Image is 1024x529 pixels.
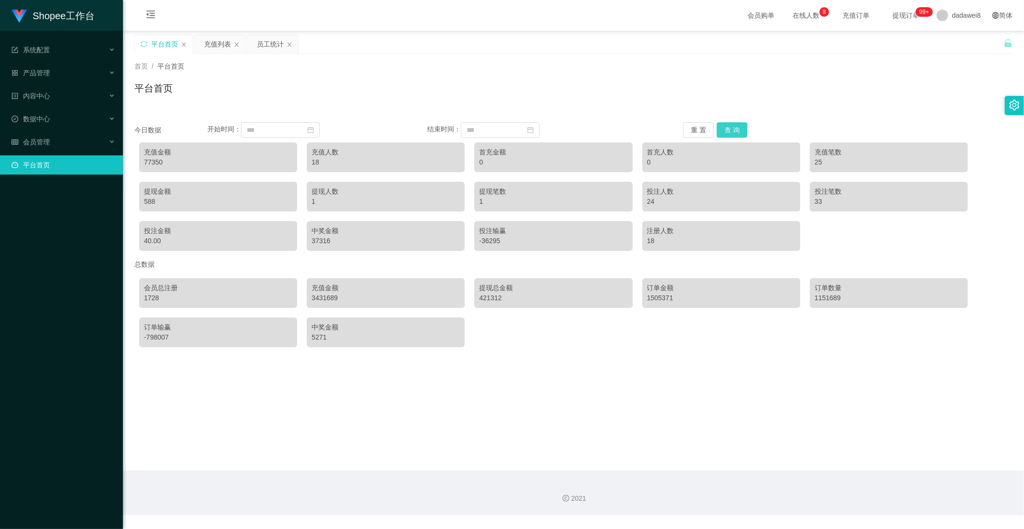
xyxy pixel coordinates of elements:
span: 提现订单 [888,12,924,19]
i: 图标: close [181,42,187,47]
div: 充值人数 [312,147,460,157]
div: 588 [144,197,292,207]
div: 订单输赢 [144,322,292,332]
div: 3431689 [312,293,460,303]
span: 结束时间： [427,126,461,133]
div: 1505371 [647,293,795,303]
div: 投注笔数 [815,187,963,197]
div: 25 [815,157,963,167]
div: 1728 [144,293,292,303]
div: 提现总金额 [479,283,627,293]
i: 图标: check-circle-o [12,116,18,122]
i: 图标: profile [12,93,18,99]
div: 提现金额 [144,187,292,197]
i: 图标: menu-fold [134,0,167,31]
span: 首页 [134,62,148,70]
div: 中奖金额 [312,226,460,236]
span: 会员管理 [12,138,50,146]
div: 首充金额 [479,147,627,157]
div: 平台首页 [151,35,178,53]
i: 图标: calendar [527,127,534,133]
div: 充值笔数 [815,147,963,157]
div: 1 [479,197,627,207]
div: 提现人数 [312,187,460,197]
i: 图标: calendar [307,127,314,133]
div: 中奖金额 [312,322,460,332]
div: 员工统计 [257,35,284,53]
sup: 218 [916,7,933,17]
div: 1151689 [815,293,963,303]
div: 421312 [479,293,627,303]
sup: 8 [819,7,829,17]
i: 图标: appstore-o [12,70,18,76]
i: 图标: table [12,139,18,145]
span: 内容中心 [12,92,50,100]
span: 开始时间： [207,126,241,133]
div: 会员总注册 [144,283,292,293]
div: 投注人数 [647,187,795,197]
button: 查 询 [717,122,747,138]
span: / [152,62,154,70]
div: 1 [312,197,460,207]
p: 8 [823,7,826,17]
div: 注册人数 [647,226,795,236]
span: 数据中心 [12,115,50,123]
div: 首充人数 [647,147,795,157]
div: 投注输赢 [479,226,627,236]
div: 77350 [144,157,292,167]
div: 18 [312,157,460,167]
div: 33 [815,197,963,207]
i: 图标: close [287,42,292,47]
div: 充值金额 [312,283,460,293]
span: 平台首页 [157,62,184,70]
div: 37316 [312,236,460,246]
img: logo.9652507e.png [12,10,27,23]
div: 24 [647,197,795,207]
button: 重 置 [683,122,714,138]
span: 系统配置 [12,46,50,54]
div: 订单金额 [647,283,795,293]
div: 0 [647,157,795,167]
i: 图标: form [12,47,18,53]
i: 图标: close [234,42,240,47]
i: 图标: setting [1009,100,1020,110]
i: 图标: unlock [1004,39,1012,47]
span: 产品管理 [12,69,50,77]
div: 订单数量 [815,283,963,293]
a: 图标: dashboard平台首页 [12,155,115,175]
div: 充值金额 [144,147,292,157]
div: 今日数据 [134,125,207,135]
div: 2021 [131,494,1016,504]
span: 在线人数 [788,12,824,19]
div: 总数据 [134,256,1012,273]
div: -36295 [479,236,627,246]
h1: 平台首页 [134,81,173,95]
i: 图标: copyright [563,495,569,502]
div: 5271 [312,332,460,342]
div: -798007 [144,332,292,342]
h1: Shopee工作台 [33,0,95,31]
div: 投注金额 [144,226,292,236]
div: 充值列表 [204,35,231,53]
div: 0 [479,157,627,167]
div: 40.00 [144,236,292,246]
a: Shopee工作台 [12,12,95,19]
i: 图标: global [992,12,999,19]
div: 提现笔数 [479,187,627,197]
div: 18 [647,236,795,246]
i: 图标: sync [141,41,147,47]
span: 充值订单 [838,12,874,19]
